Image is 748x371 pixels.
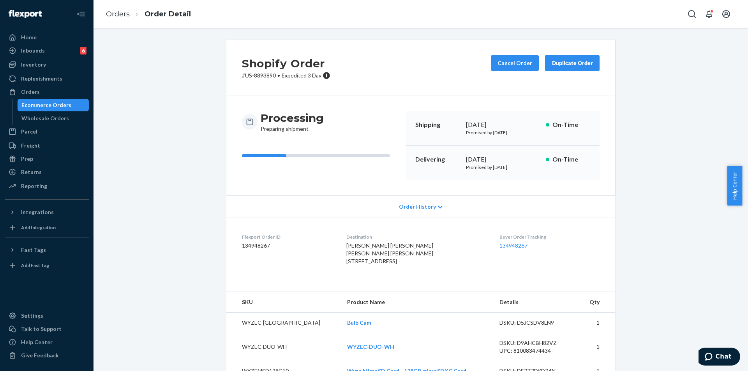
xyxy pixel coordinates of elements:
span: • [277,72,280,79]
a: Wholesale Orders [18,112,89,125]
td: 1 [579,313,615,333]
a: Inbounds6 [5,44,89,57]
div: [DATE] [466,120,540,129]
button: Open Search Box [684,6,700,22]
button: Close Navigation [73,6,89,22]
span: Order History [399,203,436,211]
button: Open notifications [701,6,717,22]
p: Delivering [415,155,460,164]
a: Add Integration [5,222,89,234]
span: [PERSON_NAME] [PERSON_NAME] [PERSON_NAME] [PERSON_NAME] [STREET_ADDRESS] [346,242,433,264]
td: WYZEC-DUO-WH [226,333,341,361]
a: WYZEC-DUO-WH [347,343,394,350]
p: Shipping [415,120,460,129]
div: Wholesale Orders [21,114,69,122]
th: Product Name [341,292,493,313]
div: Talk to Support [21,325,62,333]
button: Integrations [5,206,89,218]
button: Duplicate Order [545,55,600,71]
a: Prep [5,153,89,165]
button: Talk to Support [5,323,89,335]
td: 1 [579,333,615,361]
div: Preparing shipment [261,111,324,133]
div: Freight [21,142,40,149]
a: Orders [5,86,89,98]
iframe: Opens a widget where you can chat to one of our agents [699,348,740,367]
div: Inventory [21,61,46,69]
dt: Destination [346,234,487,240]
div: Integrations [21,208,54,216]
p: On-Time [552,155,590,164]
div: Duplicate Order [552,59,593,67]
div: Replenishments [21,75,62,83]
a: Settings [5,309,89,322]
ol: breadcrumbs [100,3,197,26]
a: Freight [5,139,89,152]
h3: Processing [261,111,324,125]
div: Fast Tags [21,246,46,254]
a: Order Detail [145,10,191,18]
div: DSKU: D5JCSDV8LN9 [499,319,573,327]
button: Open account menu [718,6,734,22]
div: Parcel [21,128,37,135]
dt: Buyer Order Tracking [499,234,600,240]
button: Cancel Order [491,55,539,71]
a: Reporting [5,180,89,192]
a: Home [5,31,89,44]
a: Replenishments [5,72,89,85]
th: Details [493,292,579,313]
div: Add Fast Tag [21,262,49,269]
span: Expedited 3 Day [282,72,321,79]
a: Orders [106,10,130,18]
div: UPC: 810083474434 [499,347,573,355]
div: Reporting [21,182,47,190]
img: Flexport logo [9,10,42,18]
h2: Shopify Order [242,55,330,72]
a: Bulb Cam [347,319,371,326]
div: Home [21,33,37,41]
a: Returns [5,166,89,178]
div: DSKU: D9AHCBH82VZ [499,339,573,347]
a: Ecommerce Orders [18,99,89,111]
dd: 134948267 [242,242,334,250]
div: Returns [21,168,42,176]
div: Add Integration [21,224,56,231]
dt: Flexport Order ID [242,234,334,240]
p: Promised by [DATE] [466,164,540,171]
td: WYZEC-[GEOGRAPHIC_DATA] [226,313,341,333]
p: On-Time [552,120,590,129]
button: Fast Tags [5,244,89,256]
div: Give Feedback [21,352,59,359]
a: Help Center [5,336,89,348]
div: 6 [80,47,86,55]
a: Inventory [5,58,89,71]
a: Parcel [5,125,89,138]
th: Qty [579,292,615,313]
div: Ecommerce Orders [21,101,71,109]
div: Help Center [21,338,53,346]
div: Orders [21,88,40,96]
th: SKU [226,292,341,313]
button: Help Center [727,166,742,206]
p: Promised by [DATE] [466,129,540,136]
button: Give Feedback [5,349,89,362]
div: Settings [21,312,43,320]
div: Prep [21,155,33,163]
a: Add Fast Tag [5,259,89,272]
p: # US-8893890 [242,72,330,79]
div: Inbounds [21,47,45,55]
a: 134948267 [499,242,527,249]
div: [DATE] [466,155,540,164]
